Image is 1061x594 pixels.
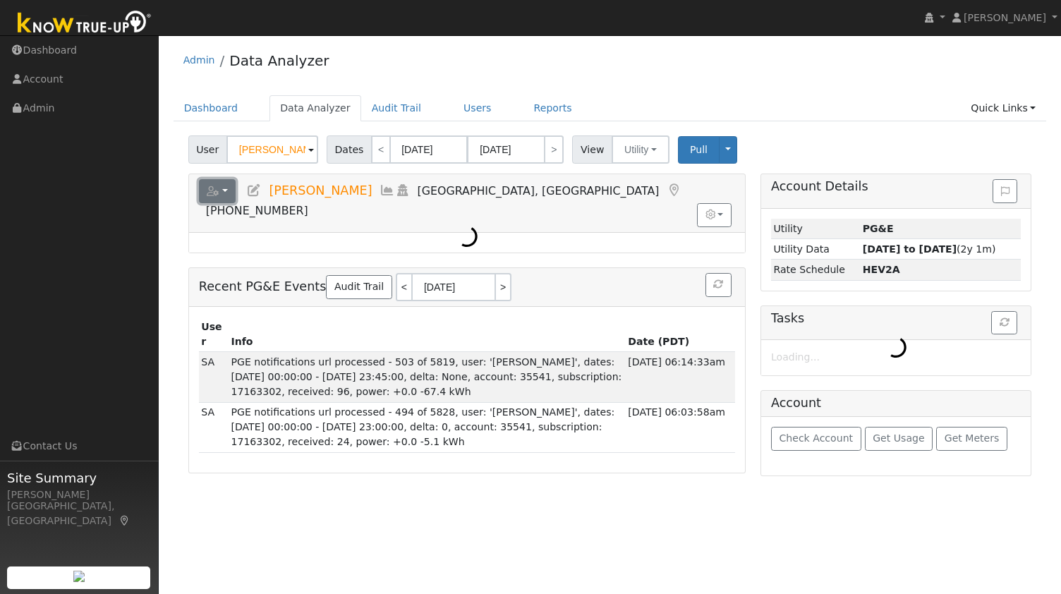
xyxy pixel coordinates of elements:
a: Data Analyzer [229,52,329,69]
td: Utility [771,219,860,239]
span: User [188,135,227,164]
a: Admin [183,54,215,66]
span: Pull [690,144,708,155]
a: Dashboard [174,95,249,121]
a: Map [666,183,681,198]
span: (2y 1m) [863,243,996,255]
button: Get Usage [865,427,933,451]
a: Data Analyzer [269,95,361,121]
span: Site Summary [7,468,151,487]
button: Issue History [993,179,1017,203]
strong: [DATE] to [DATE] [863,243,957,255]
span: Check Account [779,432,853,444]
h5: Recent PG&E Events [199,273,735,301]
div: [GEOGRAPHIC_DATA], [GEOGRAPHIC_DATA] [7,499,151,528]
span: [PHONE_NUMBER] [206,204,308,217]
input: Select a User [226,135,318,164]
td: Utility Data [771,239,860,260]
a: > [496,273,511,301]
div: [PERSON_NAME] [7,487,151,502]
button: Refresh [705,273,732,297]
h5: Tasks [771,311,1021,326]
button: Check Account [771,427,861,451]
a: < [371,135,391,164]
strong: M [863,264,900,275]
a: Login As (last Never) [395,183,411,198]
a: Users [453,95,502,121]
span: View [572,135,612,164]
td: Rate Schedule [771,260,860,280]
strong: ID: 17163302, authorized: 08/11/25 [863,223,894,234]
a: < [396,273,411,301]
button: Utility [612,135,669,164]
span: Dates [327,135,372,164]
button: Refresh [991,311,1017,335]
span: Get Meters [945,432,1000,444]
span: [GEOGRAPHIC_DATA], [GEOGRAPHIC_DATA] [418,184,660,198]
a: Audit Trail [326,275,392,299]
button: Get Meters [936,427,1007,451]
a: Reports [523,95,583,121]
a: Map [119,515,131,526]
span: Get Usage [873,432,924,444]
img: retrieve [73,571,85,582]
img: Know True-Up [11,8,159,40]
a: Quick Links [960,95,1046,121]
a: Audit Trail [361,95,432,121]
span: [PERSON_NAME] [964,12,1046,23]
h5: Account [771,396,821,410]
span: [PERSON_NAME] [269,183,372,198]
a: > [544,135,564,164]
h5: Account Details [771,179,1021,194]
a: Edit User (35196) [246,183,262,198]
a: Multi-Series Graph [380,183,395,198]
button: Pull [678,136,720,164]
